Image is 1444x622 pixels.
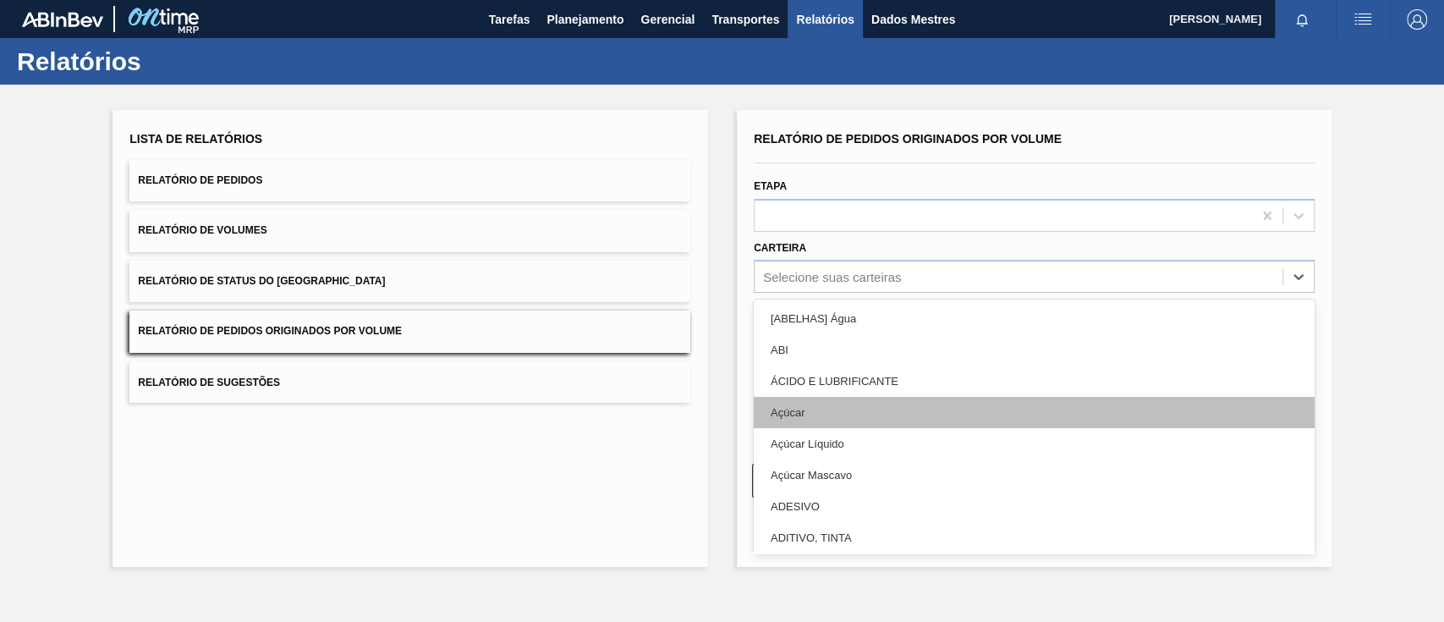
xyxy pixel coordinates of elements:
font: Dados Mestres [871,13,956,26]
font: Açúcar Líquido [771,438,844,450]
font: ADESIVO [771,500,820,513]
font: Relatório de Volumes [138,225,266,237]
button: Relatório de Sugestões [129,361,690,403]
font: Açúcar Mascavo [771,469,852,482]
font: Tarefas [489,13,530,26]
font: Lista de Relatórios [129,132,262,146]
font: Relatório de Pedidos Originados por Volume [138,326,402,338]
font: [PERSON_NAME] [1169,13,1261,25]
button: Relatório de Pedidos Originados por Volume [129,311,690,352]
button: Relatório de Volumes [129,210,690,251]
button: Relatório de Status do [GEOGRAPHIC_DATA] [129,261,690,302]
font: [ABELHAS] Água [771,312,856,325]
img: ações do usuário [1353,9,1373,30]
font: Relatórios [17,47,141,75]
button: Relatório de Pedidos [129,160,690,201]
font: ÁCIDO E LUBRIFICANTE [771,375,898,388]
img: TNhmsLtSVTkK8tSr43FrP2fwEKptu5GPRR3wAAAABJRU5ErkJggg== [22,12,103,27]
font: Relatório de Sugestões [138,376,280,388]
font: Relatório de Pedidos [138,174,262,186]
font: Relatório de Pedidos Originados por Volume [754,132,1062,146]
font: Etapa [754,180,787,192]
font: Carteira [754,242,806,254]
font: Gerencial [640,13,695,26]
font: Planejamento [546,13,623,26]
font: Relatórios [796,13,854,26]
font: Relatório de Status do [GEOGRAPHIC_DATA] [138,275,385,287]
font: ABI [771,344,788,356]
img: Sair [1407,9,1427,30]
font: ADITIVO, TINTA [771,531,852,544]
button: Limpar [752,464,1025,498]
font: Açúcar [771,406,804,419]
font: Transportes [711,13,779,26]
button: Notificações [1275,8,1329,31]
font: Selecione suas carteiras [763,270,901,284]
